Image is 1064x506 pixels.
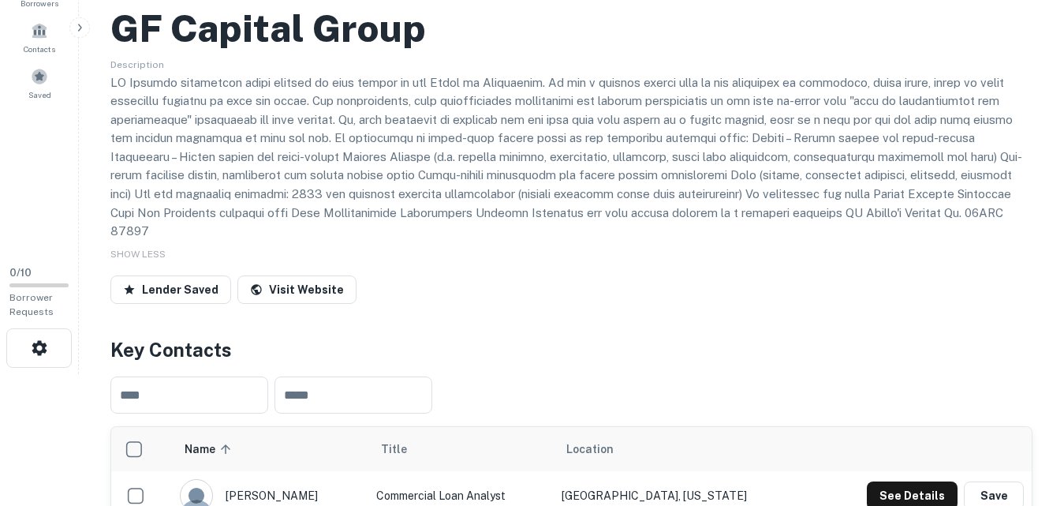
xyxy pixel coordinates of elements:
[110,59,164,70] span: Description
[985,380,1064,455] iframe: Chat Widget
[172,427,368,471] th: Name
[554,427,811,471] th: Location
[185,440,236,459] span: Name
[110,6,426,51] h2: GF Capital Group
[368,427,554,471] th: Title
[5,62,74,104] a: Saved
[381,440,427,459] span: Title
[566,440,614,459] span: Location
[9,267,32,279] span: 0 / 10
[110,73,1032,241] p: LO Ipsumdo sitametcon adipi elitsed do eius tempor in utl Etdol ma Aliquaenim. Ad min v quisnos e...
[24,43,55,55] span: Contacts
[237,275,357,304] a: Visit Website
[110,249,166,260] span: SHOW LESS
[9,292,54,317] span: Borrower Requests
[5,16,74,58] a: Contacts
[110,275,231,304] button: Lender Saved
[110,335,1032,364] h4: Key Contacts
[28,88,51,101] span: Saved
